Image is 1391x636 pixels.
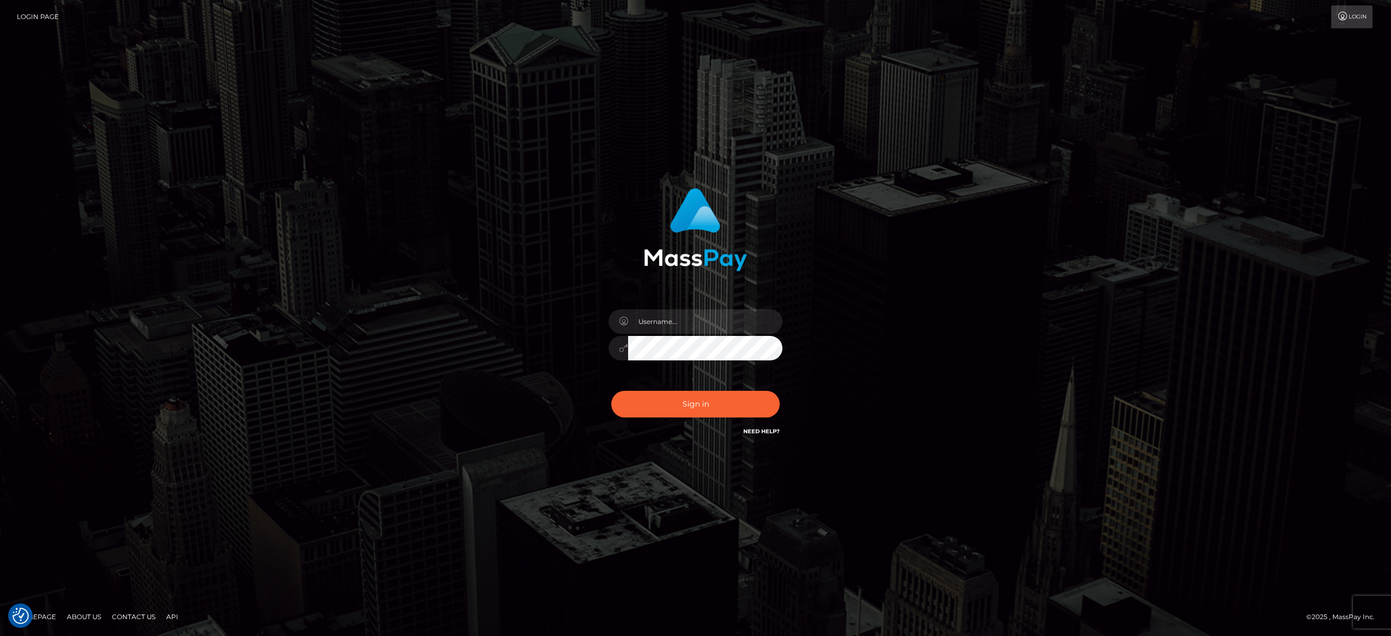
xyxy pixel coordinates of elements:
a: Login [1331,5,1373,28]
a: Homepage [12,608,60,625]
a: Need Help? [743,428,780,435]
button: Sign in [611,391,780,417]
a: Login Page [17,5,59,28]
input: Username... [628,309,782,334]
a: About Us [62,608,105,625]
img: Revisit consent button [12,608,29,624]
div: © 2025 , MassPay Inc. [1306,611,1383,623]
a: API [162,608,183,625]
a: Contact Us [108,608,160,625]
img: MassPay Login [644,188,747,271]
button: Consent Preferences [12,608,29,624]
